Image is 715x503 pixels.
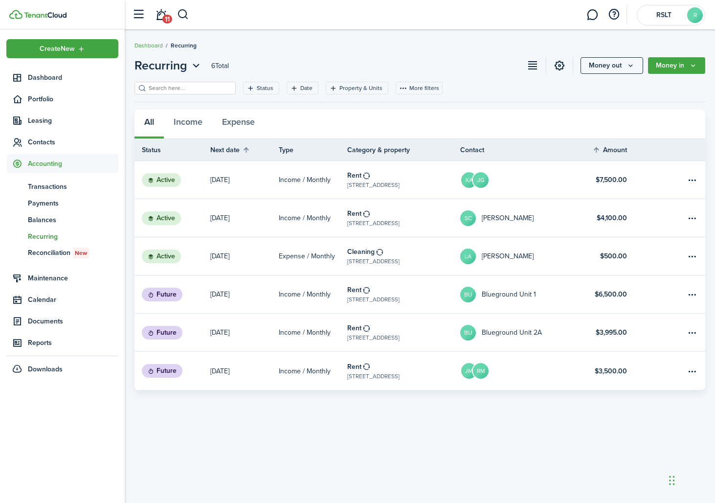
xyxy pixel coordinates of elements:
button: Money in [648,57,705,74]
a: $3,995.00 [573,314,642,351]
table-info-title: $6,500.00 [595,289,627,299]
button: Open menu [686,365,698,377]
table-profile-info-text: [PERSON_NAME] [482,252,534,260]
span: Maintenance [28,273,118,283]
span: Dashboard [28,72,118,83]
a: Notifications [152,2,170,27]
a: Income / Monthly [279,199,347,237]
table-info-title: $7,500.00 [596,175,627,185]
a: Rent[STREET_ADDRESS] [347,275,460,313]
a: $7,500.00 [573,161,642,199]
button: Open menu [686,327,698,339]
span: RSLT [644,12,683,19]
button: Open menu [648,57,705,74]
a: Active [134,161,210,199]
a: Balances [6,211,118,228]
table-info-title: $3,995.00 [596,327,627,338]
filter-tag: Open filter [326,82,388,94]
table-info-title: Rent [347,208,361,219]
button: Open menu [686,251,698,262]
button: Open menu [6,39,118,58]
avatar-text: RM [473,363,489,379]
th: Sort [592,144,642,156]
table-info-title: $3,500.00 [595,366,627,376]
span: Recurring [171,41,197,50]
span: Recurring [134,57,187,74]
th: Sort [210,144,279,156]
table-info-title: $4,100.00 [597,213,627,223]
table-profile-info-text: [PERSON_NAME] [482,214,534,222]
a: $3,500.00 [573,352,642,390]
span: New [75,249,87,257]
img: TenantCloud [9,10,22,19]
a: JMRM [460,352,573,390]
a: BUBlueground Unit 1 [460,275,573,313]
a: Income / Monthly [279,275,347,313]
p: [DATE] [210,327,229,338]
span: Downloads [28,364,63,374]
span: 11 [162,15,172,23]
button: Open menu [581,57,643,74]
table-subtitle: [STREET_ADDRESS] [347,219,400,228]
span: Contacts [28,137,118,147]
table-info-title: Cleaning [347,247,375,257]
th: Status [134,145,210,155]
avatar-text: JG [473,172,489,188]
status: Future [142,364,182,378]
a: Active [134,237,210,275]
a: Future [134,314,210,351]
th: Type [279,145,347,155]
p: [DATE] [210,366,229,376]
button: Open menu [686,289,698,300]
a: Payments [6,195,118,211]
span: Calendar [28,295,118,305]
status: Active [142,211,181,225]
avatar-text: SC [460,210,476,226]
a: [DATE] [210,352,279,390]
span: Payments [28,198,118,208]
a: Income / Monthly [279,352,347,390]
avatar-text: JM [461,363,477,379]
table-info-title: $500.00 [600,251,627,261]
a: Messaging [583,2,602,27]
a: Recurring [6,228,118,245]
div: Drag [669,466,675,495]
a: Income / Monthly [279,314,347,351]
th: Contact [460,145,573,155]
span: Create New [40,46,75,52]
p: [DATE] [210,251,229,261]
a: ReconciliationNew [6,245,118,261]
span: Transactions [28,182,118,192]
status: Future [142,326,182,340]
span: Reports [28,338,118,348]
a: Rent[STREET_ADDRESS] [347,314,460,351]
status: Future [142,288,182,301]
avatar-text: KA [461,172,477,188]
span: Portfolio [28,94,118,104]
avatar-text: BU [460,325,476,341]
a: Expense / Monthly [279,237,347,275]
filter-tag-label: Date [300,84,313,92]
button: Open menu [686,212,698,224]
a: [DATE] [210,161,279,199]
button: More filters [396,82,443,94]
input: Search here... [146,84,232,93]
filter-tag-label: Status [257,84,273,92]
a: Transactions [6,178,118,195]
button: Open menu [686,174,698,186]
a: Rent[STREET_ADDRESS] [347,161,460,199]
iframe: Chat Widget [666,456,715,503]
button: Income [164,110,212,139]
avatar-text: BU [460,287,476,302]
table-info-title: Rent [347,285,361,295]
a: Dashboard [134,41,163,50]
a: LA[PERSON_NAME] [460,237,573,275]
a: SC[PERSON_NAME] [460,199,573,237]
p: [DATE] [210,213,229,223]
a: Cleaning[STREET_ADDRESS] [347,237,460,275]
img: TenantCloud [24,12,67,18]
span: Recurring [28,231,118,242]
table-subtitle: [STREET_ADDRESS] [347,181,400,189]
th: Category & property [347,145,460,155]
